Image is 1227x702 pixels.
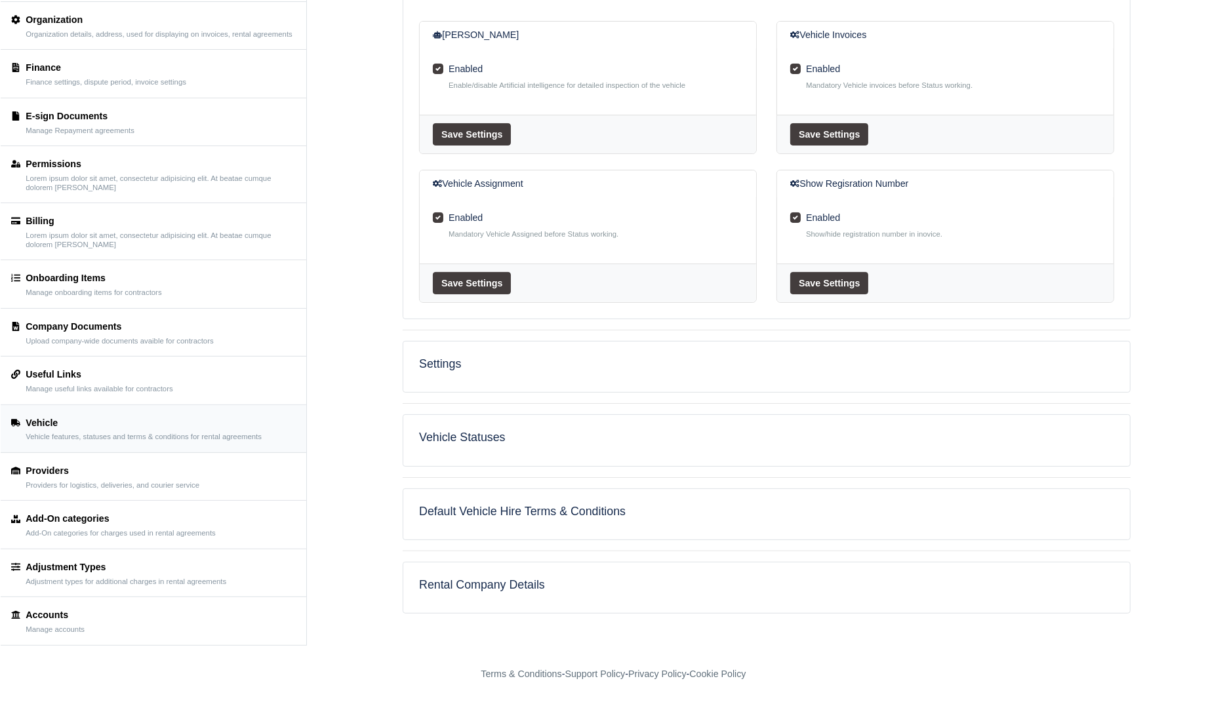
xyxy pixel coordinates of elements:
[449,228,743,240] small: Mandatory Vehicle Assigned before Status working.
[689,669,746,679] a: Cookie Policy
[26,511,216,526] div: Add-On categories
[1,2,306,50] a: Organization Organization details, address, used for displaying on invoices, rental agreements
[419,357,1114,371] h5: Settings
[433,123,511,146] button: Save Settings
[790,272,868,294] button: Save Settings
[1,405,306,453] a: Vehicle Vehicle features, statuses and terms & conditions for rental agreements
[449,79,743,91] small: Enable/disable Artificial intelligence for detailed inspection of the vehicle
[449,210,483,225] label: Enabled
[1,453,306,501] a: Providers Providers for logistics, deliveries, and courier service
[26,12,292,28] div: Organization
[26,109,134,124] div: E-sign Documents
[1,357,306,404] a: Useful Links Manage useful links available for contractors
[806,62,840,77] label: Enabled
[26,577,226,587] small: Adjustment types for additional charges in rental agreements
[419,431,1114,444] h5: Vehicle Statuses
[1,597,306,645] a: Accounts Manage accounts
[26,337,213,346] small: Upload company-wide documents avaible for contractors
[26,625,85,634] small: Manage accounts
[26,385,172,394] small: Manage useful links available for contractors
[26,481,199,490] small: Providers for logistics, deliveries, and courier service
[26,60,186,75] div: Finance
[433,272,511,294] button: Save Settings
[806,79,1100,91] small: Mandatory Vehicle invoices before Status working.
[26,157,296,172] div: Permissions
[26,30,292,39] small: Organization details, address, used for displaying on invoices, rental agreements
[1,309,306,357] a: Company Documents Upload company-wide documents avaible for contractors
[26,288,161,298] small: Manage onboarding items for contractors
[1,146,306,203] a: Permissions Lorem ipsum dolor sit amet, consectetur adipisicing elit. At beatae cumque dolorem [P...
[26,463,199,478] div: Providers
[806,228,1100,240] small: Show/hide registration number in inovice.
[481,669,561,679] a: Terms & Conditions
[26,319,213,334] div: Company Documents
[790,178,908,189] h6: Show Regisration Number
[628,669,687,679] a: Privacy Policy
[1,549,306,597] a: Adjustment Types Adjustment types for additional charges in rental agreements
[26,174,296,192] small: Lorem ipsum dolor sit amet, consectetur adipisicing elit. At beatae cumque dolorem [PERSON_NAME]
[790,123,868,146] button: Save Settings
[1,98,306,146] a: E-sign Documents Manage Repayment agreements
[26,271,161,286] div: Onboarding Items
[419,505,1114,518] h5: Default Vehicle Hire Terms & Conditions
[790,29,866,41] h6: Vehicle Invoices
[26,529,216,538] small: Add-On categories for charges used in rental agreements
[1,203,306,260] a: Billing Lorem ipsum dolor sit amet, consectetur adipisicing elit. At beatae cumque dolorem [PERSO...
[26,433,262,442] small: Vehicle features, statuses and terms & conditions for rental agreements
[991,550,1227,702] iframe: Chat Widget
[419,578,1114,592] h5: Rental Company Details
[26,560,226,575] div: Adjustment Types
[433,29,519,41] h6: [PERSON_NAME]
[26,78,186,87] small: Finance settings, dispute period, invoice settings
[806,210,840,225] label: Enabled
[1,260,306,308] a: Onboarding Items Manage onboarding items for contractors
[1,50,306,98] a: Finance Finance settings, dispute period, invoice settings
[26,367,172,382] div: Useful Links
[26,416,262,431] div: Vehicle
[565,669,626,679] a: Support Policy
[26,214,296,229] div: Billing
[449,62,483,77] label: Enabled
[433,178,523,189] h6: Vehicle Assignment
[240,667,988,682] div: - - -
[26,127,134,136] small: Manage Repayment agreements
[26,608,85,623] div: Accounts
[1,501,306,549] a: Add-On categories Add-On categories for charges used in rental agreements
[26,231,296,249] small: Lorem ipsum dolor sit amet, consectetur adipisicing elit. At beatae cumque dolorem [PERSON_NAME]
